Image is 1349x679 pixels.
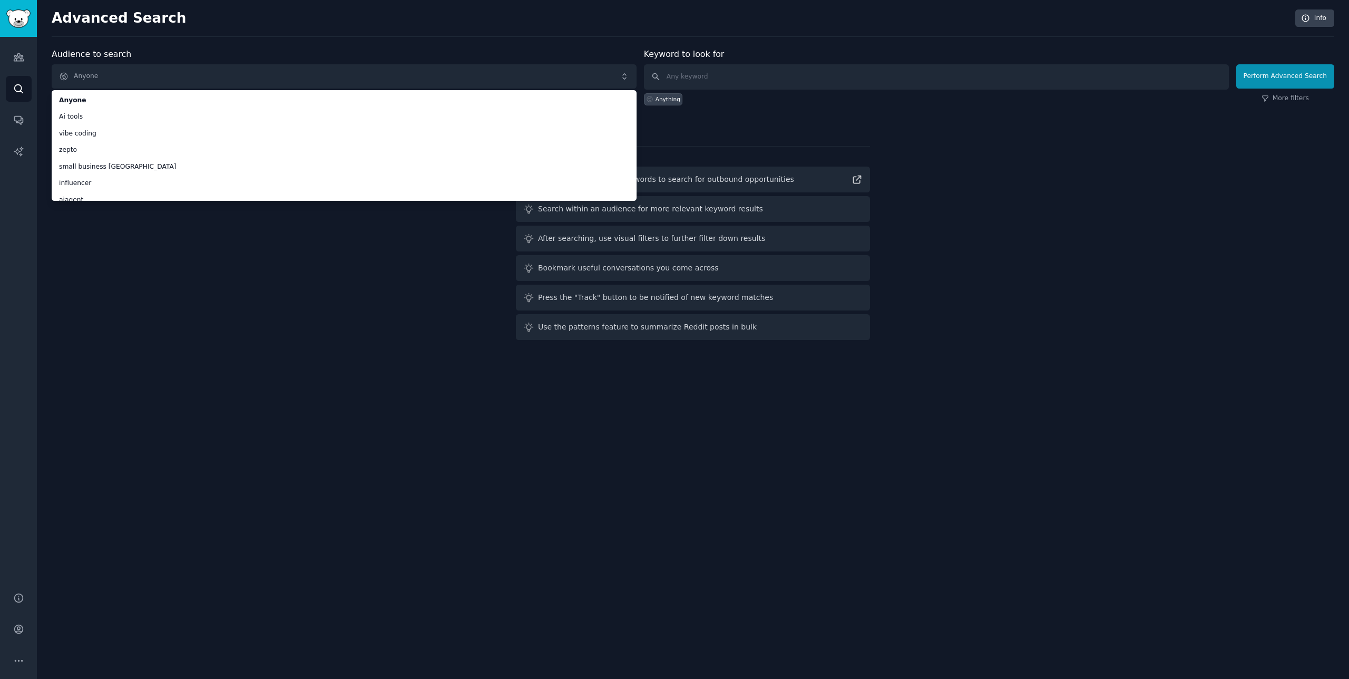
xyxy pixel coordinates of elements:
[59,179,629,188] span: influencer
[538,233,765,244] div: After searching, use visual filters to further filter down results
[52,90,637,201] ul: Anyone
[538,203,763,215] div: Search within an audience for more relevant keyword results
[538,263,719,274] div: Bookmark useful conversations you come across
[59,162,629,172] span: small business [GEOGRAPHIC_DATA]
[1236,64,1334,89] button: Perform Advanced Search
[656,95,680,103] div: Anything
[538,322,757,333] div: Use the patterns feature to summarize Reddit posts in bulk
[59,196,629,205] span: aiagent
[1262,94,1309,103] a: More filters
[59,96,629,105] span: Anyone
[52,49,131,59] label: Audience to search
[59,112,629,122] span: Ai tools
[644,64,1229,90] input: Any keyword
[1295,9,1334,27] a: Info
[6,9,31,28] img: GummySearch logo
[538,292,773,303] div: Press the "Track" button to be notified of new keyword matches
[538,174,794,185] div: Read guide on helpful keywords to search for outbound opportunities
[52,64,637,89] button: Anyone
[59,129,629,139] span: vibe coding
[59,145,629,155] span: zepto
[644,49,725,59] label: Keyword to look for
[52,10,1289,27] h2: Advanced Search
